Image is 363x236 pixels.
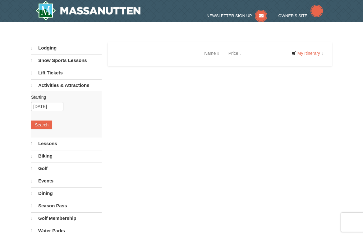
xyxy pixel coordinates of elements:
a: Name [200,47,223,59]
a: Biking [31,150,102,162]
a: Activities & Attractions [31,79,102,91]
a: Golf Membership [31,212,102,224]
a: My Itinerary [287,49,327,58]
a: Owner's Site [278,13,323,18]
img: Massanutten Resort Logo [35,1,140,21]
a: Golf [31,163,102,174]
a: Dining [31,187,102,199]
label: Starting [31,94,97,100]
a: Snow Sports Lessons [31,54,102,66]
a: Newsletter Sign Up [207,13,268,18]
a: Massanutten Resort [35,1,140,21]
button: Search [31,120,52,129]
a: Season Pass [31,200,102,212]
a: Lift Tickets [31,67,102,79]
span: Newsletter Sign Up [207,13,252,18]
a: Events [31,175,102,187]
span: Owner's Site [278,13,307,18]
a: Lessons [31,138,102,149]
a: Lodging [31,42,102,54]
a: Price [224,47,246,59]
